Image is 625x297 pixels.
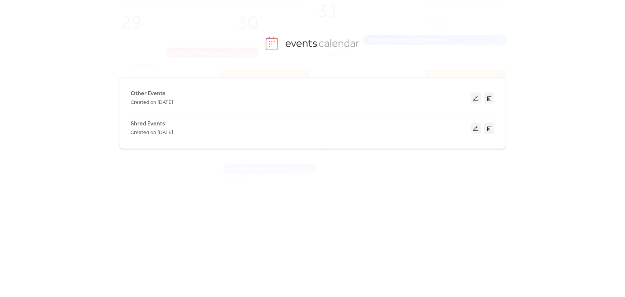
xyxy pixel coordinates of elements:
[131,89,166,98] span: Other Events
[131,122,165,126] a: Shred Events
[131,92,166,96] a: Other Events
[131,119,165,128] span: Shred Events
[131,128,173,137] span: Created on [DATE]
[131,98,173,107] span: Created on [DATE]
